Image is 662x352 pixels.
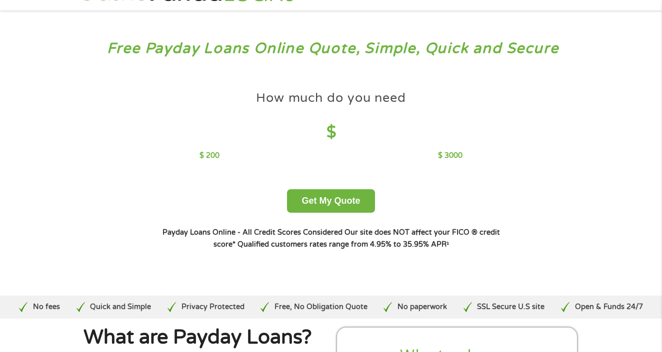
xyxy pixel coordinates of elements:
[83,328,326,348] h1: What are Payday Loans?
[397,302,447,313] p: No paperwork
[477,302,544,313] p: SSL Secure U.S site
[90,302,151,313] p: Quick and Simple
[33,302,60,313] p: No fees
[162,228,342,237] strong: Payday Loans Online - All Credit Scores Considered
[181,302,244,313] p: Privacy Protected
[287,189,374,213] button: Get My Quote
[237,240,449,249] strong: Qualified customers rates range from 4.95% to 35.95% APR¹
[29,39,633,58] h3: Free Payday Loans Online Quote, Simple, Quick and Secure
[575,302,643,313] p: Open & Funds 24/7
[199,122,462,143] h4: $
[438,150,462,161] p: $ 3000
[199,150,219,161] p: $ 200
[213,228,500,249] strong: Our site does NOT affect your FICO ® credit score*
[274,302,367,313] p: Free, No Obligation Quote
[256,90,406,106] h4: How much do you need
